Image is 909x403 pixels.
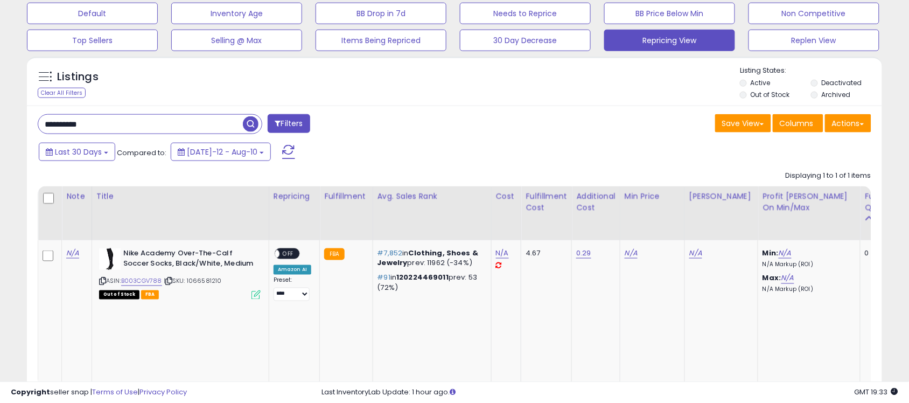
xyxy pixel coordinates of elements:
button: Default [27,3,158,24]
span: [DATE]-12 - Aug-10 [187,147,257,157]
button: BB Drop in 7d [316,3,446,24]
a: N/A [779,248,792,259]
p: N/A Markup (ROI) [763,261,852,268]
p: in prev: 53 (72%) [377,273,483,293]
button: Non Competitive [749,3,879,24]
div: Avg. Sales Rank [377,191,487,202]
label: Deactivated [822,78,862,87]
div: Fulfillable Quantity [865,191,902,213]
div: 0 [865,248,898,258]
div: Clear All Filters [38,88,86,98]
a: N/A [781,273,794,284]
button: Replen View [749,30,879,51]
button: Repricing View [604,30,735,51]
span: #7,852 [377,248,403,258]
b: Max: [763,273,781,283]
div: Repricing [274,191,315,202]
span: FBA [141,290,159,300]
div: Amazon AI [274,265,311,275]
strong: Copyright [11,387,50,397]
span: Columns [780,118,814,129]
b: Nike Academy Over-The-Calf Soccer Socks, Black/White, Medium [123,248,254,271]
small: FBA [324,248,344,260]
a: N/A [689,248,702,259]
span: | SKU: 1066581210 [164,277,222,286]
a: N/A [496,248,509,259]
span: Compared to: [117,148,166,158]
span: OFF [279,249,297,259]
p: Listing States: [740,66,882,76]
div: Title [96,191,264,202]
div: Min Price [625,191,680,202]
button: Filters [268,114,310,133]
button: [DATE]-12 - Aug-10 [171,143,271,161]
span: All listings that are currently out of stock and unavailable for purchase on Amazon [99,290,139,300]
div: Displaying 1 to 1 of 1 items [786,171,871,181]
span: 120224469011 [396,273,449,283]
div: 4.67 [526,248,563,258]
div: Note [66,191,87,202]
div: Cost [496,191,517,202]
div: ASIN: [99,248,261,298]
div: Preset: [274,277,311,301]
button: Top Sellers [27,30,158,51]
span: Clothing, Shoes & Jewelry [377,248,479,268]
button: Actions [825,114,871,133]
button: Selling @ Max [171,30,302,51]
a: N/A [66,248,79,259]
th: The percentage added to the cost of goods (COGS) that forms the calculator for Min & Max prices. [758,186,861,240]
div: Last InventoryLab Update: 1 hour ago. [321,387,898,398]
a: Privacy Policy [139,387,187,397]
p: in prev: 11962 (-34%) [377,248,483,268]
a: 0.29 [576,248,591,259]
span: 2025-09-11 19:33 GMT [855,387,898,397]
a: B003CGV788 [121,277,162,286]
button: Items Being Repriced [316,30,446,51]
h5: Listings [57,70,99,85]
a: Terms of Use [92,387,138,397]
div: Additional Cost [576,191,616,213]
button: Save View [715,114,771,133]
div: Fulfillment Cost [526,191,567,213]
span: Last 30 Days [55,147,102,157]
label: Active [751,78,771,87]
button: Needs to Reprice [460,3,591,24]
button: Last 30 Days [39,143,115,161]
button: Inventory Age [171,3,302,24]
div: seller snap | | [11,387,187,398]
button: 30 Day Decrease [460,30,591,51]
a: N/A [625,248,638,259]
button: Columns [773,114,823,133]
label: Archived [822,90,851,99]
div: Profit [PERSON_NAME] on Min/Max [763,191,856,213]
button: BB Price Below Min [604,3,735,24]
b: Min: [763,248,779,258]
img: 318soqLkjFL._SL40_.jpg [99,248,121,270]
span: #91 [377,273,390,283]
label: Out of Stock [751,90,790,99]
div: Fulfillment [324,191,368,202]
p: N/A Markup (ROI) [763,286,852,294]
div: [PERSON_NAME] [689,191,753,202]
